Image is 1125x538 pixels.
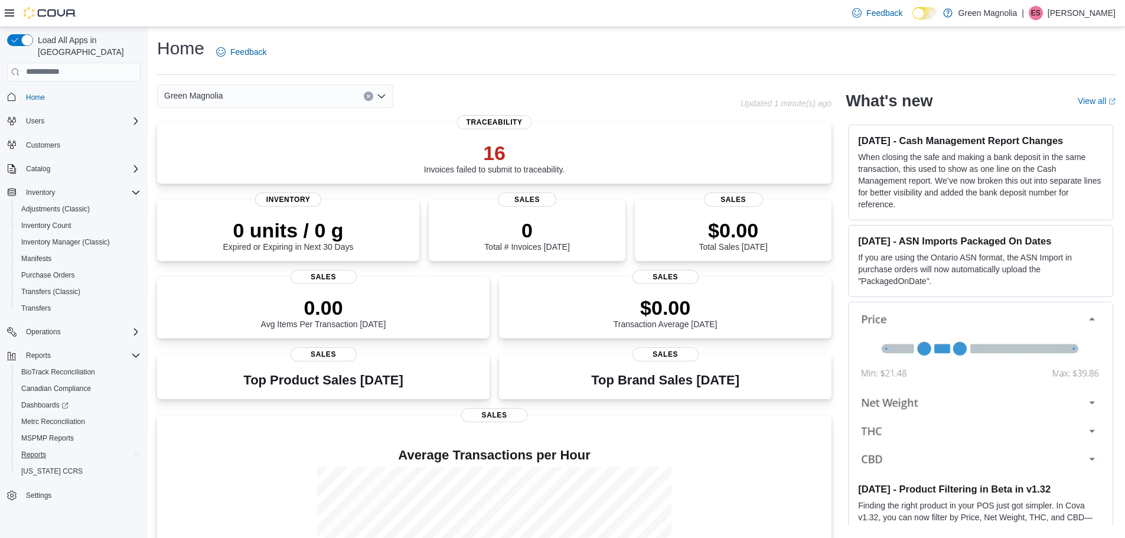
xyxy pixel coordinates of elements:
[484,219,569,242] p: 0
[164,89,223,103] span: Green Magnolia
[2,324,145,340] button: Operations
[1029,6,1043,20] div: Emily Snapka
[21,114,141,128] span: Users
[591,373,739,387] h3: Top Brand Sales [DATE]
[12,380,145,397] button: Canadian Compliance
[12,446,145,463] button: Reports
[21,237,110,247] span: Inventory Manager (Classic)
[847,1,907,25] a: Feedback
[12,413,145,430] button: Metrc Reconciliation
[21,304,51,313] span: Transfers
[699,219,767,242] p: $0.00
[1031,6,1041,20] span: ES
[424,141,565,165] p: 16
[21,138,65,152] a: Customers
[230,46,266,58] span: Feedback
[291,270,357,284] span: Sales
[2,89,145,106] button: Home
[858,151,1103,210] p: When closing the safe and making a bank deposit in the same transaction, this used to show as one...
[17,464,87,478] a: [US_STATE] CCRS
[364,92,373,101] button: Clear input
[21,162,141,176] span: Catalog
[21,417,85,426] span: Metrc Reconciliation
[21,467,83,476] span: [US_STATE] CCRS
[632,270,699,284] span: Sales
[858,252,1103,287] p: If you are using the Ontario ASN format, the ASN Import in purchase orders will now automatically...
[12,234,145,250] button: Inventory Manager (Classic)
[7,84,141,535] nav: Complex example
[21,400,69,410] span: Dashboards
[17,202,141,216] span: Adjustments (Classic)
[26,141,60,150] span: Customers
[17,285,141,299] span: Transfers (Classic)
[1078,96,1116,106] a: View allExternal link
[912,19,913,20] span: Dark Mode
[12,283,145,300] button: Transfers (Classic)
[21,325,66,339] button: Operations
[21,270,75,280] span: Purchase Orders
[17,235,115,249] a: Inventory Manager (Classic)
[424,141,565,174] div: Invoices failed to submit to traceability.
[21,348,56,363] button: Reports
[12,430,145,446] button: MSPMP Reports
[12,300,145,317] button: Transfers
[21,488,56,503] a: Settings
[26,491,51,500] span: Settings
[21,254,51,263] span: Manifests
[2,487,145,504] button: Settings
[912,7,937,19] input: Dark Mode
[21,384,91,393] span: Canadian Compliance
[21,488,141,503] span: Settings
[17,398,73,412] a: Dashboards
[223,219,354,242] p: 0 units / 0 g
[12,201,145,217] button: Adjustments (Classic)
[21,221,71,230] span: Inventory Count
[17,235,141,249] span: Inventory Manager (Classic)
[26,327,61,337] span: Operations
[1048,6,1116,20] p: [PERSON_NAME]
[461,408,527,422] span: Sales
[12,463,145,480] button: [US_STATE] CCRS
[704,193,763,207] span: Sales
[24,7,77,19] img: Cova
[17,202,94,216] a: Adjustments (Classic)
[17,415,141,429] span: Metrc Reconciliation
[21,367,95,377] span: BioTrack Reconciliation
[17,398,141,412] span: Dashboards
[12,250,145,267] button: Manifests
[858,235,1103,247] h3: [DATE] - ASN Imports Packaged On Dates
[858,135,1103,146] h3: [DATE] - Cash Management Report Changes
[17,219,141,233] span: Inventory Count
[12,364,145,380] button: BioTrack Reconciliation
[2,136,145,154] button: Customers
[1022,6,1024,20] p: |
[255,193,321,207] span: Inventory
[26,188,55,197] span: Inventory
[17,365,141,379] span: BioTrack Reconciliation
[1108,98,1116,105] svg: External link
[614,296,718,329] div: Transaction Average [DATE]
[21,90,141,105] span: Home
[243,373,403,387] h3: Top Product Sales [DATE]
[12,397,145,413] a: Dashboards
[2,161,145,177] button: Catalog
[484,219,569,252] div: Total # Invoices [DATE]
[17,431,141,445] span: MSPMP Reports
[21,114,49,128] button: Users
[211,40,271,64] a: Feedback
[21,204,90,214] span: Adjustments (Classic)
[17,415,90,429] a: Metrc Reconciliation
[17,252,141,266] span: Manifests
[17,252,56,266] a: Manifests
[26,116,44,126] span: Users
[21,90,50,105] a: Home
[21,162,55,176] button: Catalog
[846,92,932,110] h2: What's new
[33,34,141,58] span: Load All Apps in [GEOGRAPHIC_DATA]
[858,483,1103,495] h3: [DATE] - Product Filtering in Beta in v1.32
[157,37,204,60] h1: Home
[26,351,51,360] span: Reports
[21,185,141,200] span: Inventory
[26,93,45,102] span: Home
[17,464,141,478] span: Washington CCRS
